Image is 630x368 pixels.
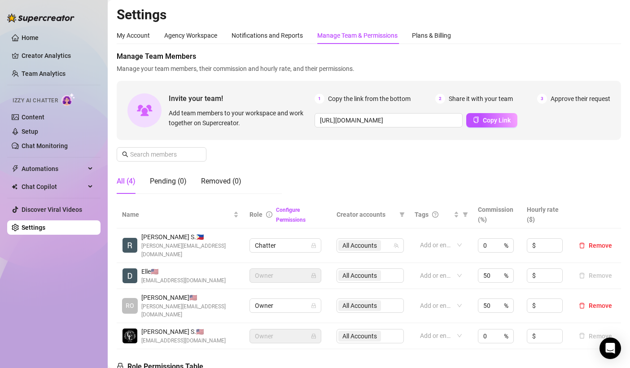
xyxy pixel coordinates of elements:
[22,128,38,135] a: Setup
[551,94,610,104] span: Approve their request
[276,207,306,223] a: Configure Permissions
[141,327,226,337] span: [PERSON_NAME] S. 🇺🇸
[342,241,377,250] span: All Accounts
[579,242,585,249] span: delete
[311,303,316,308] span: lock
[249,211,262,218] span: Role
[141,293,239,302] span: [PERSON_NAME] 🇺🇸
[169,108,311,128] span: Add team members to your workspace and work together on Supercreator.
[22,34,39,41] a: Home
[537,94,547,104] span: 3
[122,329,137,343] img: Landry St.patrick
[398,208,407,221] span: filter
[575,240,616,251] button: Remove
[575,300,616,311] button: Remove
[255,239,316,252] span: Chatter
[435,94,445,104] span: 2
[22,162,85,176] span: Automations
[117,31,150,40] div: My Account
[13,96,58,105] span: Izzy AI Chatter
[117,176,136,187] div: All (4)
[12,184,17,190] img: Chat Copilot
[22,224,45,231] a: Settings
[255,269,316,282] span: Owner
[22,180,85,194] span: Chat Copilot
[141,242,239,259] span: [PERSON_NAME][EMAIL_ADDRESS][DOMAIN_NAME]
[117,6,621,23] h2: Settings
[169,93,315,104] span: Invite your team!
[466,113,517,127] button: Copy Link
[315,94,324,104] span: 1
[122,268,137,283] img: Elle
[126,301,134,311] span: RO
[412,31,451,40] div: Plans & Billing
[164,31,217,40] div: Agency Workspace
[415,210,429,219] span: Tags
[311,243,316,248] span: lock
[117,51,621,62] span: Manage Team Members
[483,117,511,124] span: Copy Link
[130,149,194,159] input: Search members
[122,151,128,158] span: search
[141,267,226,276] span: Elle 🇺🇸
[463,212,468,217] span: filter
[141,276,226,285] span: [EMAIL_ADDRESS][DOMAIN_NAME]
[338,240,381,251] span: All Accounts
[117,64,621,74] span: Manage your team members, their commission and hourly rate, and their permissions.
[61,93,75,106] img: AI Chatter
[328,94,411,104] span: Copy the link from the bottom
[122,238,137,253] img: Renz Sinfluence
[394,243,399,248] span: team
[311,333,316,339] span: lock
[575,331,616,342] button: Remove
[449,94,513,104] span: Share it with your team
[117,201,244,228] th: Name
[22,206,82,213] a: Discover Viral Videos
[599,337,621,359] div: Open Intercom Messenger
[473,117,479,123] span: copy
[589,242,612,249] span: Remove
[461,208,470,221] span: filter
[141,232,239,242] span: [PERSON_NAME] S. 🇵🇭
[122,210,232,219] span: Name
[150,176,187,187] div: Pending (0)
[589,302,612,309] span: Remove
[575,270,616,281] button: Remove
[22,142,68,149] a: Chat Monitoring
[22,70,66,77] a: Team Analytics
[255,299,316,312] span: Owner
[311,273,316,278] span: lock
[255,329,316,343] span: Owner
[521,201,570,228] th: Hourly rate ($)
[472,201,521,228] th: Commission (%)
[12,165,19,172] span: thunderbolt
[432,211,438,218] span: question-circle
[22,114,44,121] a: Content
[201,176,241,187] div: Removed (0)
[141,302,239,320] span: [PERSON_NAME][EMAIL_ADDRESS][DOMAIN_NAME]
[232,31,303,40] div: Notifications and Reports
[579,302,585,309] span: delete
[22,48,93,63] a: Creator Analytics
[141,337,226,345] span: [EMAIL_ADDRESS][DOMAIN_NAME]
[317,31,398,40] div: Manage Team & Permissions
[337,210,396,219] span: Creator accounts
[7,13,74,22] img: logo-BBDzfeDw.svg
[266,211,272,218] span: info-circle
[399,212,405,217] span: filter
